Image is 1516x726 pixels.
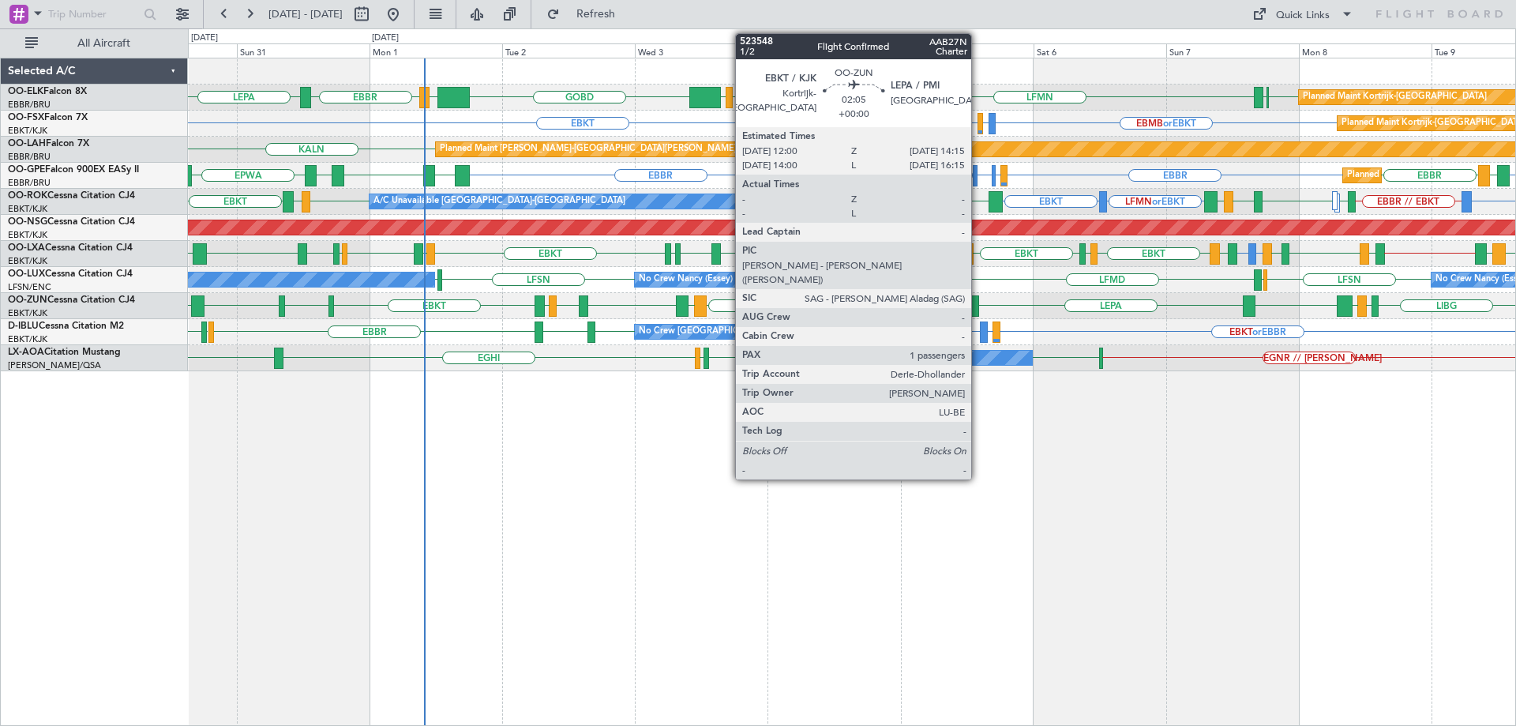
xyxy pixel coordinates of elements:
a: OO-LXACessna Citation CJ4 [8,243,133,253]
div: Sun 7 [1166,43,1299,58]
a: OO-ELKFalcon 8X [8,87,87,96]
input: Trip Number [48,2,139,26]
span: OO-FSX [8,113,44,122]
span: OO-NSG [8,217,47,227]
a: EBKT/KJK [8,125,47,137]
div: No Crew [GEOGRAPHIC_DATA] (Dublin Intl) [771,346,949,370]
span: OO-ZUN [8,295,47,305]
span: OO-ROK [8,191,47,201]
span: LX-AOA [8,348,44,357]
div: Sun 31 [237,43,370,58]
a: OO-FSXFalcon 7X [8,113,88,122]
div: Wed 3 [635,43,767,58]
div: Thu 4 [767,43,900,58]
a: EBBR/BRU [8,151,51,163]
div: Mon 1 [370,43,502,58]
a: EBKT/KJK [8,307,47,319]
span: D-IBLU [8,322,39,331]
div: [DATE] [372,32,399,45]
span: OO-LUX [8,269,45,279]
div: Mon 8 [1299,43,1432,58]
a: OO-GPEFalcon 900EX EASy II [8,165,139,175]
button: Refresh [539,2,634,27]
a: EBKT/KJK [8,203,47,215]
a: EBKT/KJK [8,255,47,267]
a: LFSN/ENC [8,281,51,293]
span: OO-ELK [8,87,43,96]
a: OO-LAHFalcon 7X [8,139,89,149]
a: LX-AOACitation Mustang [8,348,121,357]
div: Quick Links [1276,8,1330,24]
div: No Crew Nancy (Essey) [639,268,733,292]
span: Refresh [563,9,629,20]
div: [DATE] [191,32,218,45]
button: Quick Links [1244,2,1361,27]
a: EBBR/BRU [8,99,51,111]
a: OO-ROKCessna Citation CJ4 [8,191,135,201]
a: OO-NSGCessna Citation CJ4 [8,217,135,227]
a: EBBR/BRU [8,177,51,189]
span: OO-LXA [8,243,45,253]
a: EBKT/KJK [8,229,47,241]
a: OO-ZUNCessna Citation CJ4 [8,295,135,305]
span: [DATE] - [DATE] [268,7,343,21]
a: OO-LUXCessna Citation CJ4 [8,269,133,279]
a: [PERSON_NAME]/QSA [8,359,101,371]
a: D-IBLUCessna Citation M2 [8,322,124,331]
div: Sat 6 [1034,43,1166,58]
span: OO-LAH [8,139,46,149]
a: EBKT/KJK [8,333,47,345]
div: A/C Unavailable [GEOGRAPHIC_DATA]-[GEOGRAPHIC_DATA] [373,190,625,213]
div: Planned Maint Kortrijk-[GEOGRAPHIC_DATA] [1303,85,1487,109]
div: Tue 2 [502,43,635,58]
div: Fri 5 [901,43,1034,58]
span: OO-GPE [8,165,45,175]
span: All Aircraft [41,38,167,49]
button: All Aircraft [17,31,171,56]
div: No Crew [GEOGRAPHIC_DATA] ([GEOGRAPHIC_DATA] National) [639,320,903,344]
div: Planned Maint [PERSON_NAME]-[GEOGRAPHIC_DATA][PERSON_NAME] ([GEOGRAPHIC_DATA][PERSON_NAME]) [440,137,906,161]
